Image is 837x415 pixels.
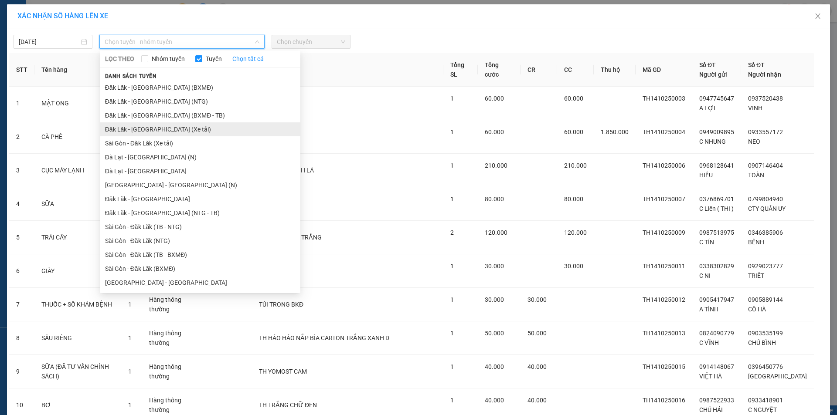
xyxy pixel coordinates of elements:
span: 1 [450,296,454,303]
span: 30.000 [485,263,504,270]
td: SỮA (ĐÃ TƯ VẤN CHÍNH SÁCH) [34,355,121,388]
span: 1 [450,397,454,404]
th: Tên hàng [34,53,121,87]
span: 0824090779 [699,330,734,337]
td: GIÀY [34,254,121,288]
td: 1 [9,87,34,120]
span: HIẾU [699,172,713,179]
span: 1 [450,128,454,135]
span: 1 [450,95,454,102]
span: 0914148067 [699,363,734,370]
span: TH1410250015 [643,363,685,370]
span: C Liên ( THI ) [699,205,734,212]
span: 1 [128,402,132,408]
span: 60.000 [485,95,504,102]
li: Đà Lạt - [GEOGRAPHIC_DATA] (N) [100,150,300,164]
span: 0933557172 [748,128,783,135]
span: C VĨNH [699,339,719,346]
td: THUỐC + SỔ KHÁM BỆNH [34,288,121,321]
span: TH1410250009 [643,229,685,236]
span: 0933418901 [748,397,783,404]
span: 0903535199 [748,330,783,337]
span: 0947745647 [699,95,734,102]
span: 30.000 [485,296,504,303]
span: 120.000 [485,229,507,236]
li: Đăk Lăk - [GEOGRAPHIC_DATA] (BXMĐ) [100,81,300,94]
th: STT [9,53,34,87]
span: 30.000 [564,263,583,270]
span: CTY QUÂN UY [748,205,786,212]
span: 80.000 [485,196,504,202]
span: 0905889144 [748,296,783,303]
span: CHÚ HẢI [699,406,723,413]
span: Tuyến [202,54,225,64]
span: TH HẢO HẢO NẮP BÌA CARTON TRẮNG XANH D [259,334,389,341]
li: Sài Gòn - Đăk Lăk (NTG) [100,234,300,248]
span: 0968128641 [699,162,734,169]
span: CÔ HÀ [748,306,766,313]
th: Mã GD [636,53,692,87]
span: VIỆT HÀ [699,373,722,380]
span: 1.850.000 [601,128,629,135]
span: 0376869701 [699,196,734,202]
span: Nhóm tuyến [148,54,188,64]
span: 50.000 [527,330,547,337]
th: Ghi chú [252,53,443,87]
span: 40.000 [527,397,547,404]
span: 210.000 [564,162,587,169]
td: CỤC MÁY LẠNH [34,154,121,187]
span: TH1410250003 [643,95,685,102]
th: CR [521,53,557,87]
span: TH1410250011 [643,263,685,270]
span: CHÚ BÌNH [748,339,776,346]
span: NEO [748,138,760,145]
span: TH1410250004 [643,128,685,135]
span: 120.000 [564,229,587,236]
th: Thu hộ [594,53,636,87]
span: TH1410250013 [643,330,685,337]
td: SỮA [34,187,121,221]
li: Đăk Lăk - [GEOGRAPHIC_DATA] (NTG - TB) [100,206,300,220]
td: 2 [9,120,34,154]
td: Hàng thông thường [142,321,203,355]
td: 6 [9,254,34,288]
td: SẦU RIÊNG [34,321,121,355]
span: 2 [450,229,454,236]
span: 210.000 [485,162,507,169]
span: Chọn tuyến - nhóm tuyến [105,35,259,48]
span: 1 [450,330,454,337]
span: TH1410250012 [643,296,685,303]
span: Người gửi [699,71,727,78]
th: Tổng SL [443,53,478,87]
span: 1 [128,301,132,308]
td: 3 [9,154,34,187]
span: TÚI TRONG BKĐ [259,301,303,308]
a: Chọn tất cả [232,54,264,64]
span: [GEOGRAPHIC_DATA] [748,373,807,380]
span: 80.000 [564,196,583,202]
span: 0907146404 [748,162,783,169]
span: 40.000 [485,363,504,370]
li: [GEOGRAPHIC_DATA] - [GEOGRAPHIC_DATA] (N) [100,178,300,192]
span: BÊNH [748,239,764,246]
li: Đăk Lăk - [GEOGRAPHIC_DATA] (BXMĐ - TB) [100,108,300,122]
span: 0929023777 [748,263,783,270]
span: 60.000 [564,128,583,135]
span: 40.000 [485,397,504,404]
li: Sài Gòn - Đăk Lăk (TB - BXMĐ) [100,248,300,262]
li: Sài Gòn - Đăk Lăk (BXMĐ) [100,262,300,276]
td: 7 [9,288,34,321]
span: 50.000 [485,330,504,337]
li: Đăk Lăk - [GEOGRAPHIC_DATA] (NTG) [100,94,300,108]
span: 1 [128,334,132,341]
span: TH1410250006 [643,162,685,169]
li: Đà Lạt - [GEOGRAPHIC_DATA] [100,164,300,178]
span: 0905417947 [699,296,734,303]
span: 0396450776 [748,363,783,370]
th: Tổng cước [478,53,521,87]
button: Close [806,4,830,29]
td: Hàng thông thường [142,355,203,388]
li: Sài Gòn - Đăk Lăk (TB - NTG) [100,220,300,234]
span: 1 [450,263,454,270]
td: MẬT ONG [34,87,121,120]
